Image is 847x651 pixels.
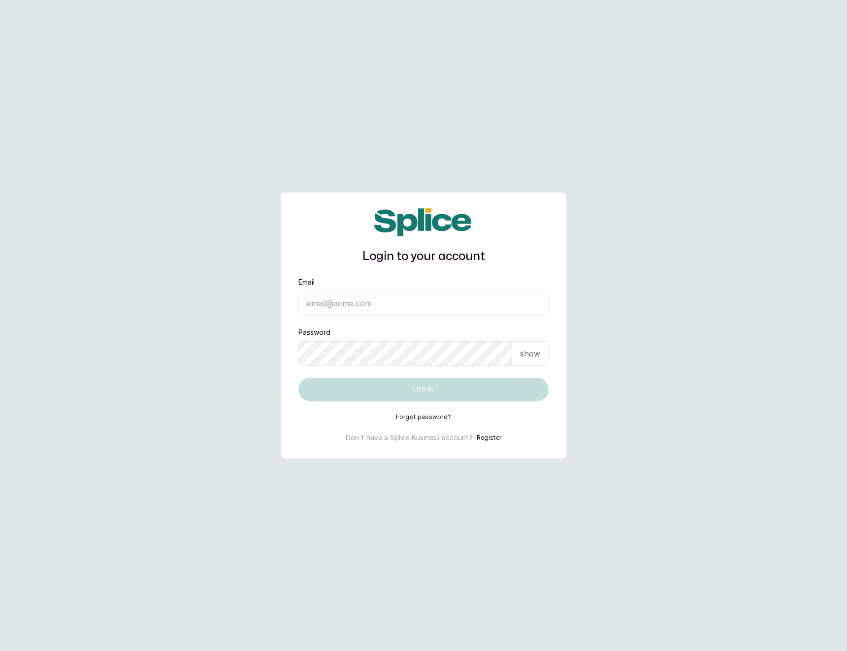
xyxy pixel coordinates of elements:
button: Register [477,433,501,443]
button: Log in [298,378,549,401]
p: show [520,348,540,359]
label: Email [298,277,315,287]
button: Forgot password? [396,413,452,421]
input: email@acme.com [298,291,549,316]
p: Don't have a Splice Business account? [346,433,473,443]
label: Password [298,327,330,337]
h1: Login to your account [298,248,549,265]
